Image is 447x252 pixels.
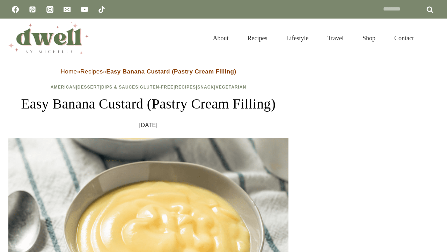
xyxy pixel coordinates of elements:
[8,2,22,16] a: Facebook
[8,22,89,54] img: DWELL by michelle
[197,85,214,90] a: Snack
[61,68,77,75] a: Home
[51,85,246,90] span: | | | | | |
[80,68,103,75] a: Recipes
[43,2,57,16] a: Instagram
[95,2,109,16] a: TikTok
[238,26,277,50] a: Recipes
[204,26,423,50] nav: Primary Navigation
[78,2,91,16] a: YouTube
[101,85,138,90] a: Dips & Sauces
[175,85,196,90] a: Recipes
[427,32,439,44] button: View Search Form
[215,85,246,90] a: Vegetarian
[140,85,174,90] a: Gluten-Free
[318,26,353,50] a: Travel
[277,26,318,50] a: Lifestyle
[353,26,385,50] a: Shop
[204,26,238,50] a: About
[385,26,423,50] a: Contact
[60,2,74,16] a: Email
[8,93,288,114] h1: Easy Banana Custard (Pastry Cream Filling)
[139,120,158,131] time: [DATE]
[25,2,39,16] a: Pinterest
[51,85,76,90] a: American
[106,68,236,75] strong: Easy Banana Custard (Pastry Cream Filling)
[78,85,100,90] a: Dessert
[61,68,236,75] span: » »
